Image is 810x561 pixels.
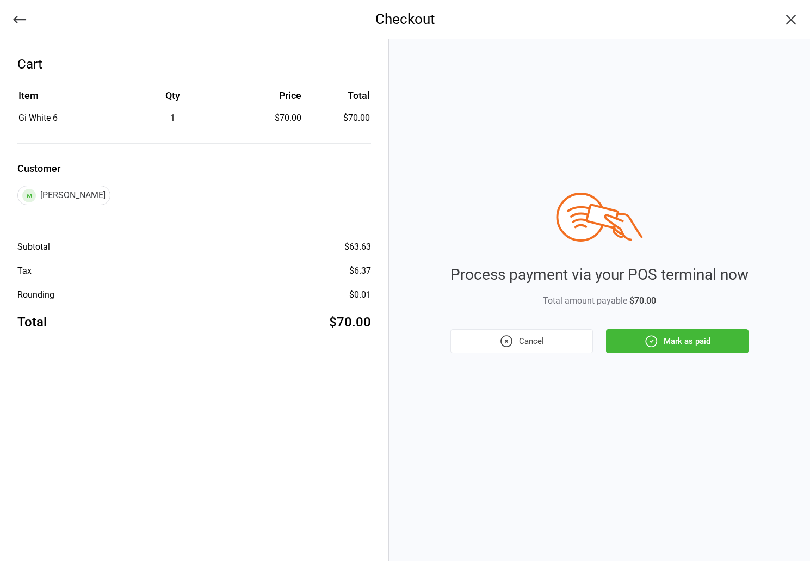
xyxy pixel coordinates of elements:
[17,186,110,205] div: [PERSON_NAME]
[606,329,749,353] button: Mark as paid
[450,263,749,286] div: Process payment via your POS terminal now
[306,112,370,125] td: $70.00
[306,88,370,110] th: Total
[18,113,58,123] span: Gi White 6
[349,264,371,278] div: $6.37
[18,88,113,110] th: Item
[450,329,593,353] button: Cancel
[344,241,371,254] div: $63.63
[233,88,301,103] div: Price
[450,294,749,307] div: Total amount payable
[17,241,50,254] div: Subtotal
[114,112,231,125] div: 1
[349,288,371,301] div: $0.01
[17,288,54,301] div: Rounding
[17,54,371,74] div: Cart
[233,112,301,125] div: $70.00
[629,295,656,306] span: $70.00
[17,264,32,278] div: Tax
[17,312,47,332] div: Total
[17,161,371,176] label: Customer
[329,312,371,332] div: $70.00
[114,88,231,110] th: Qty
